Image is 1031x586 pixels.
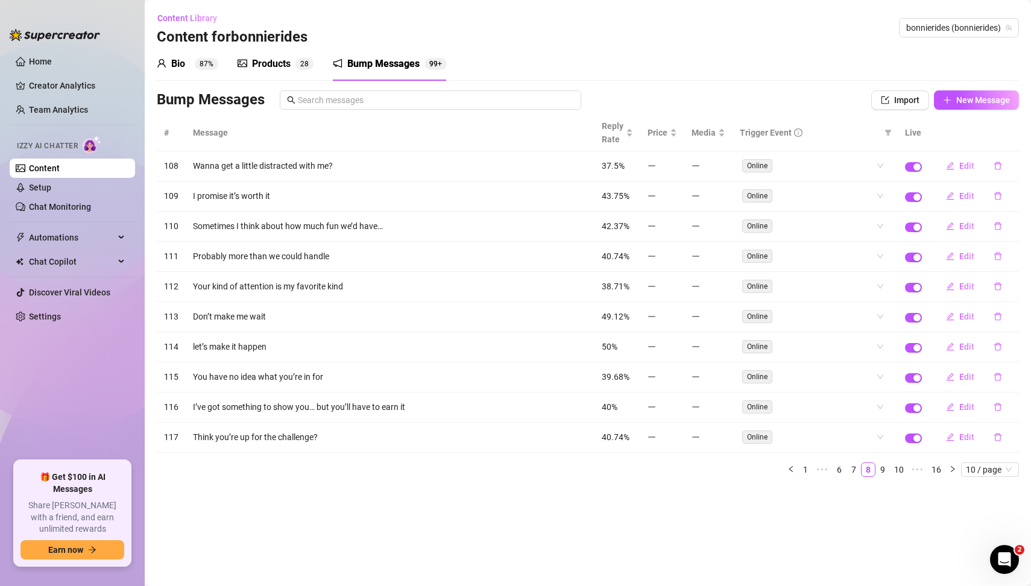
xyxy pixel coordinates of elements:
[648,403,656,411] span: minus
[966,463,1014,476] span: 10 / page
[186,242,594,272] td: Probably more than we could handle
[861,462,875,477] li: 8
[959,191,974,201] span: Edit
[157,392,186,423] td: 116
[871,90,929,110] button: Import
[602,282,629,291] span: 38.71%
[936,307,984,326] button: Edit
[994,342,1002,351] span: delete
[984,307,1012,326] button: delete
[784,462,798,477] li: Previous Page
[157,423,186,453] td: 117
[946,282,954,291] span: edit
[891,463,907,476] a: 10
[875,462,890,477] li: 9
[984,367,1012,386] button: delete
[946,312,954,321] span: edit
[186,332,594,362] td: let’s make it happen
[742,310,772,323] span: Online
[959,402,974,412] span: Edit
[994,252,1002,260] span: delete
[29,202,91,212] a: Chat Monitoring
[692,192,700,200] span: minus
[881,96,889,104] span: import
[20,500,124,535] span: Share [PERSON_NAME] with a friend, and earn unlimited rewards
[959,282,974,291] span: Edit
[186,151,594,181] td: Wanna get a little distracted with me?
[648,162,656,170] span: minus
[17,140,78,152] span: Izzy AI Chatter
[186,212,594,242] td: Sometimes I think about how much fun we’d have…
[813,462,832,477] li: Previous 5 Pages
[833,463,846,476] a: 6
[959,221,974,231] span: Edit
[692,373,700,381] span: minus
[648,222,656,230] span: minus
[157,28,307,47] h3: Content for bonnierides
[602,432,629,442] span: 40.74%
[794,128,802,137] span: info-circle
[994,192,1002,200] span: delete
[692,222,700,230] span: minus
[648,126,667,139] span: Price
[1015,545,1024,555] span: 2
[946,433,954,441] span: edit
[29,252,115,271] span: Chat Copilot
[16,233,25,242] span: thunderbolt
[692,433,700,441] span: minus
[594,115,640,151] th: Reply Rate
[186,181,594,212] td: I promise it’s worth it
[894,95,919,105] span: Import
[959,251,974,261] span: Edit
[956,95,1010,105] span: New Message
[936,337,984,356] button: Edit
[961,462,1019,477] div: Page Size
[984,156,1012,175] button: delete
[157,90,265,110] h3: Bump Messages
[648,252,656,260] span: minus
[692,252,700,260] span: minus
[29,163,60,173] a: Content
[946,162,954,170] span: edit
[994,282,1002,291] span: delete
[742,430,772,444] span: Online
[88,546,96,554] span: arrow-right
[936,156,984,175] button: Edit
[959,161,974,171] span: Edit
[186,362,594,392] td: You have no idea what you’re in for
[692,342,700,351] span: minus
[602,342,617,351] span: 50%
[29,76,125,95] a: Creator Analytics
[157,362,186,392] td: 115
[994,373,1002,381] span: delete
[742,219,772,233] span: Online
[29,228,115,247] span: Automations
[984,397,1012,417] button: delete
[946,373,954,381] span: edit
[195,58,218,70] sup: 87%
[890,462,908,477] li: 10
[10,29,100,41] img: logo-BBDzfeDw.svg
[908,462,927,477] li: Next 5 Pages
[994,312,1002,321] span: delete
[602,221,629,231] span: 42.37%
[784,462,798,477] button: left
[692,312,700,321] span: minus
[908,462,927,477] span: •••
[984,337,1012,356] button: delete
[171,57,185,71] div: Bio
[157,212,186,242] td: 110
[692,126,716,139] span: Media
[648,373,656,381] span: minus
[157,115,186,151] th: #
[959,342,974,351] span: Edit
[648,342,656,351] span: minus
[186,423,594,453] td: Think you’re up for the challenge?
[157,332,186,362] td: 114
[692,162,700,170] span: minus
[994,222,1002,230] span: delete
[959,312,974,321] span: Edit
[906,19,1012,37] span: bonnierides (bonnierides)
[934,90,1019,110] button: New Message
[48,545,83,555] span: Earn now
